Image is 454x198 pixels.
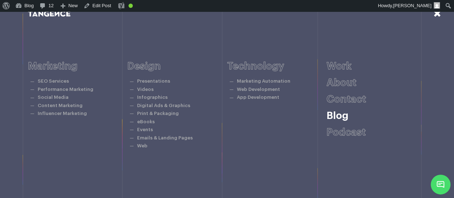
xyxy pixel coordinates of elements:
a: App Development [237,95,279,100]
a: Content Marketing [38,103,83,108]
a: Emails & Landing Pages [137,135,193,140]
a: Podcast [327,127,366,137]
a: Videos [137,87,154,92]
a: Print & Packaging [137,111,179,116]
h6: Marketing [28,61,128,72]
a: Events [137,127,153,132]
a: SEO Services [38,79,69,83]
a: Blog [327,111,348,121]
a: Marketing Automation [237,79,290,83]
a: Work [327,61,352,71]
a: Infographics [137,95,168,100]
a: About [327,78,356,88]
a: Presentations [137,79,170,83]
a: Social Media [38,95,69,100]
a: Influencer Marketing [38,111,87,116]
a: Web [137,143,148,148]
h6: Design [127,61,227,72]
a: Contact [327,94,366,104]
h6: Technology [227,61,327,72]
span: Chat Widget [431,175,450,194]
a: Digital Ads & Graphics [137,103,190,108]
a: Web Development [237,87,280,92]
a: Performance Marketing [38,87,93,92]
a: eBooks [137,119,155,124]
